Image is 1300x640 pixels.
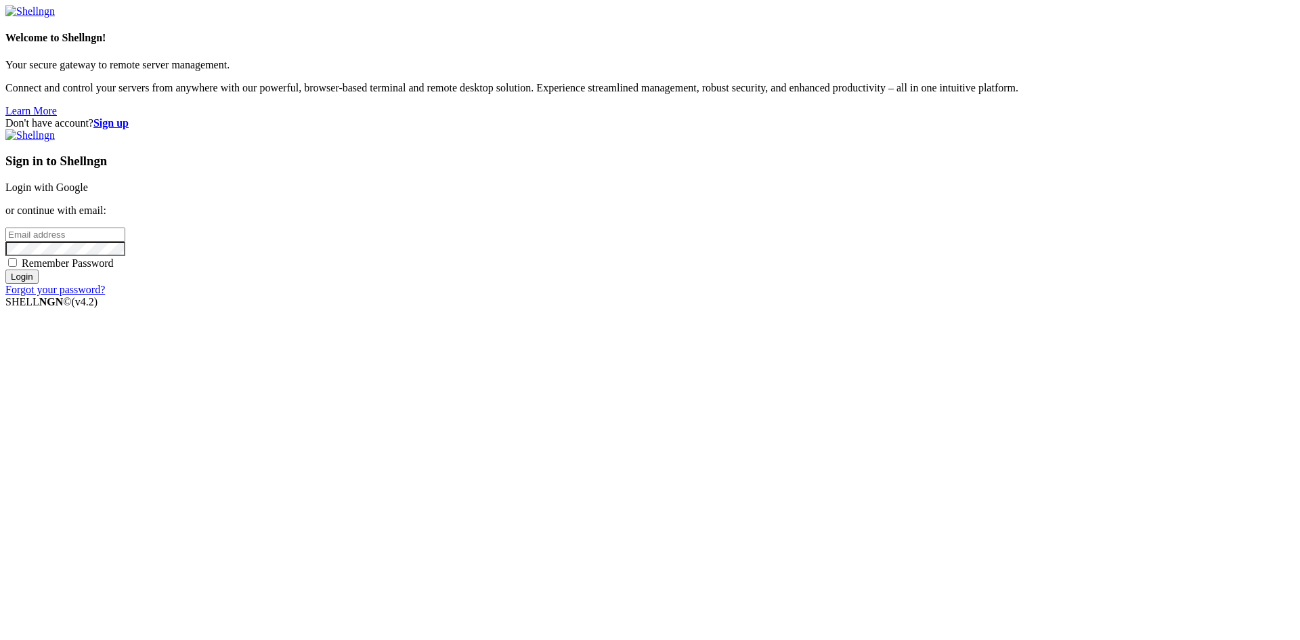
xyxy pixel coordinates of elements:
span: Remember Password [22,257,114,269]
a: Sign up [93,117,129,129]
h3: Sign in to Shellngn [5,154,1295,169]
p: Your secure gateway to remote server management. [5,59,1295,71]
div: Don't have account? [5,117,1295,129]
b: NGN [39,296,64,307]
img: Shellngn [5,5,55,18]
input: Login [5,270,39,284]
input: Email address [5,228,125,242]
input: Remember Password [8,258,17,267]
a: Learn More [5,105,57,116]
a: Forgot your password? [5,284,105,295]
span: 4.2.0 [72,296,98,307]
a: Login with Google [5,182,88,193]
img: Shellngn [5,129,55,142]
span: SHELL © [5,296,97,307]
h4: Welcome to Shellngn! [5,32,1295,44]
p: or continue with email: [5,205,1295,217]
p: Connect and control your servers from anywhere with our powerful, browser-based terminal and remo... [5,82,1295,94]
